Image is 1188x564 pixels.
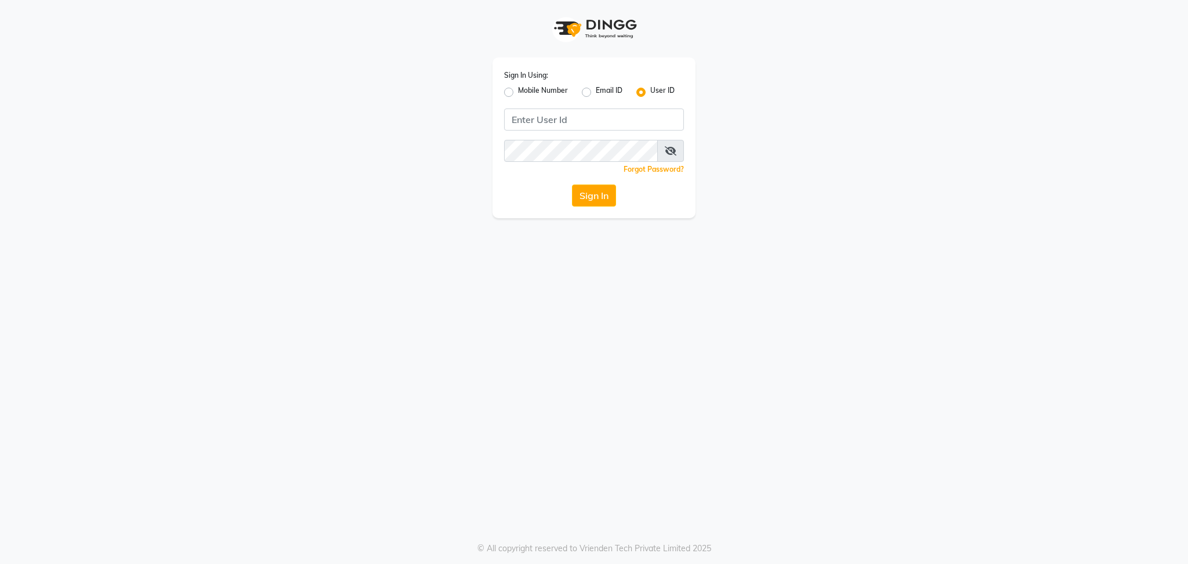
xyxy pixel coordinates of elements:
[518,85,568,99] label: Mobile Number
[650,85,675,99] label: User ID
[596,85,622,99] label: Email ID
[504,109,684,131] input: Username
[504,140,658,162] input: Username
[572,185,616,207] button: Sign In
[504,70,548,81] label: Sign In Using:
[548,12,640,46] img: logo1.svg
[624,165,684,173] a: Forgot Password?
